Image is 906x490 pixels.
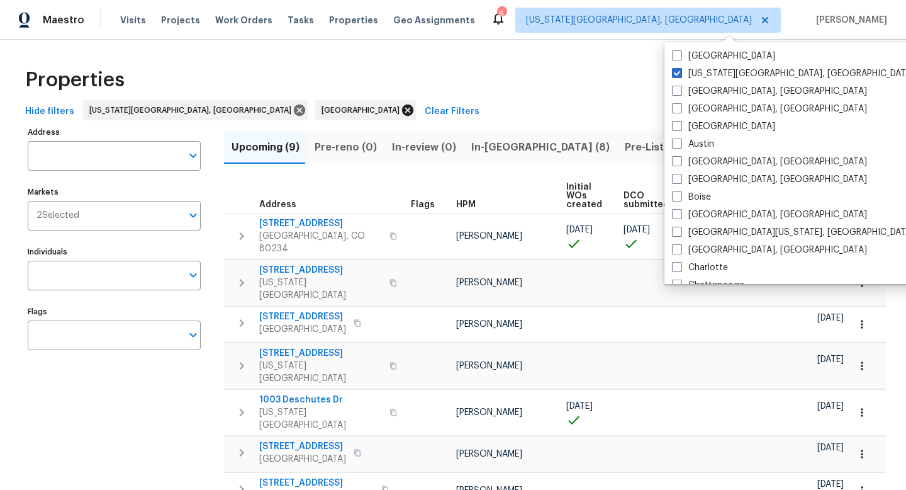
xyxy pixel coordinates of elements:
label: Address [28,128,201,136]
label: [GEOGRAPHIC_DATA], [GEOGRAPHIC_DATA] [672,85,867,98]
span: Pre-Listing (1) [625,139,693,156]
span: [US_STATE][GEOGRAPHIC_DATA] [259,276,382,302]
span: [STREET_ADDRESS] [259,347,382,360]
button: Clear Filters [420,100,484,123]
label: Charlotte [672,261,728,274]
span: Flags [411,200,435,209]
button: Open [184,207,202,224]
label: Boise [672,191,711,203]
span: Pre-reno (0) [315,139,377,156]
span: [US_STATE][GEOGRAPHIC_DATA], [GEOGRAPHIC_DATA] [89,104,296,117]
span: [STREET_ADDRESS] [259,311,346,323]
span: Hide filters [25,104,74,120]
span: [GEOGRAPHIC_DATA] [322,104,405,117]
span: Geo Assignments [393,14,475,26]
span: [PERSON_NAME] [456,450,522,459]
button: Hide filters [20,100,79,123]
span: [US_STATE][GEOGRAPHIC_DATA], [GEOGRAPHIC_DATA] [526,14,752,26]
button: Open [184,326,202,344]
label: [GEOGRAPHIC_DATA], [GEOGRAPHIC_DATA] [672,156,867,168]
span: [PERSON_NAME] [456,278,522,287]
button: Open [184,147,202,164]
label: [GEOGRAPHIC_DATA], [GEOGRAPHIC_DATA] [672,244,867,256]
span: [STREET_ADDRESS] [259,264,382,276]
span: Initial WOs created [566,183,602,209]
span: Projects [161,14,200,26]
span: [DATE] [817,480,844,489]
span: [DATE] [566,402,593,411]
span: HPM [456,200,476,209]
span: [US_STATE][GEOGRAPHIC_DATA] [259,406,382,431]
span: 1003 Deschutes Dr [259,394,382,406]
label: [GEOGRAPHIC_DATA] [672,50,775,62]
span: Tasks [288,16,314,25]
span: 2 Selected [36,210,79,221]
span: [GEOGRAPHIC_DATA] [259,453,346,465]
span: Address [259,200,296,209]
label: Flags [28,308,201,316]
span: [PERSON_NAME] [456,408,522,417]
span: Maestro [43,14,84,26]
span: [DATE] [624,225,650,234]
span: [STREET_ADDRESS] [259,217,382,230]
span: [DATE] [817,314,844,322]
span: [DATE] [817,355,844,364]
span: In-review (0) [392,139,456,156]
button: Open [184,266,202,284]
span: Work Orders [215,14,272,26]
span: Clear Filters [425,104,479,120]
label: [GEOGRAPHIC_DATA] [672,120,775,133]
label: [GEOGRAPHIC_DATA], [GEOGRAPHIC_DATA] [672,173,867,186]
span: Properties [329,14,378,26]
span: [GEOGRAPHIC_DATA], CO 80234 [259,230,382,255]
label: Chattanooga [672,279,744,292]
span: [DATE] [817,402,844,411]
span: DCO submitted [624,191,669,209]
span: Properties [25,74,125,86]
label: [GEOGRAPHIC_DATA], [GEOGRAPHIC_DATA] [672,208,867,221]
span: [STREET_ADDRESS] [259,477,374,489]
label: Austin [672,138,714,151]
div: 6 [497,8,506,20]
span: Upcoming (9) [232,139,299,156]
span: [STREET_ADDRESS] [259,440,346,453]
div: [US_STATE][GEOGRAPHIC_DATA], [GEOGRAPHIC_DATA] [83,100,308,120]
label: [GEOGRAPHIC_DATA], [GEOGRAPHIC_DATA] [672,103,867,115]
span: Visits [120,14,146,26]
span: [DATE] [817,443,844,452]
span: [PERSON_NAME] [456,362,522,370]
span: [DATE] [566,225,593,234]
label: Individuals [28,248,201,256]
span: [GEOGRAPHIC_DATA] [259,323,346,336]
label: Markets [28,188,201,196]
span: [PERSON_NAME] [456,320,522,329]
div: [GEOGRAPHIC_DATA] [315,100,416,120]
span: In-[GEOGRAPHIC_DATA] (8) [471,139,610,156]
span: [PERSON_NAME] [811,14,887,26]
span: [US_STATE][GEOGRAPHIC_DATA] [259,360,382,385]
span: [PERSON_NAME] [456,232,522,241]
